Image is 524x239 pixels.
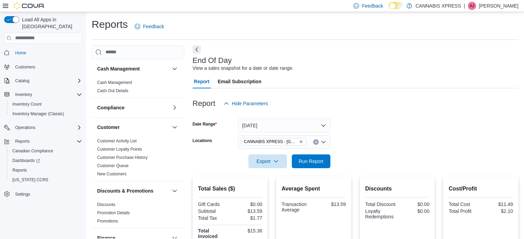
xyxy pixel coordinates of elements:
[143,23,164,30] span: Feedback
[1,189,85,199] button: Settings
[10,176,82,184] span: Washington CCRS
[248,154,287,168] button: Export
[97,202,115,207] span: Discounts
[19,16,82,30] span: Load All Apps in [GEOGRAPHIC_DATA]
[97,163,129,169] span: Customer Queue
[97,88,129,93] a: Cash Out Details
[12,63,38,71] a: Customers
[97,187,169,194] button: Discounts & Promotions
[97,219,118,224] a: Promotions
[365,185,430,193] h2: Discounts
[281,185,346,193] h2: Average Spent
[194,75,209,88] span: Report
[171,187,179,195] button: Discounts & Promotions
[321,139,326,145] button: Open list of options
[12,148,53,154] span: Canadian Compliance
[232,100,268,107] span: Hide Parameters
[92,18,128,31] h1: Reports
[92,200,184,228] div: Discounts & Promotions
[97,104,169,111] button: Compliance
[7,165,85,175] button: Reports
[97,65,169,72] button: Cash Management
[97,80,132,85] span: Cash Management
[10,100,82,108] span: Inventory Count
[171,123,179,131] button: Customer
[218,75,261,88] span: Email Subscription
[12,177,48,183] span: [US_STATE] CCRS
[10,156,82,165] span: Dashboards
[1,48,85,58] button: Home
[171,65,179,73] button: Cash Management
[193,56,232,65] h3: End Of Day
[464,2,465,10] p: |
[92,78,184,98] div: Cash Management
[10,156,43,165] a: Dashboards
[15,125,35,130] span: Operations
[365,202,396,207] div: Total Discount
[12,123,38,132] button: Operations
[449,208,479,214] div: Total Profit
[238,119,330,132] button: [DATE]
[10,110,82,118] span: Inventory Manager (Classic)
[14,2,45,9] img: Cova
[12,90,35,99] button: Inventory
[365,208,396,219] div: Loyalty Redemptions
[12,137,32,145] button: Reports
[198,208,229,214] div: Subtotal
[315,202,346,207] div: $13.59
[244,138,298,145] span: CANNABIS XPRESS - [GEOGRAPHIC_DATA] ([GEOGRAPHIC_DATA])
[15,139,30,144] span: Reports
[468,2,476,10] div: Anthony John
[198,215,229,221] div: Total Tax
[198,202,229,207] div: Gift Cards
[10,147,56,155] a: Canadian Compliance
[193,121,217,127] label: Date Range
[15,50,26,56] span: Home
[12,158,40,163] span: Dashboards
[15,92,32,97] span: Inventory
[232,228,262,233] div: $15.36
[299,158,323,165] span: Run Report
[7,99,85,109] button: Inventory Count
[12,49,29,57] a: Home
[97,65,140,72] h3: Cash Management
[97,104,124,111] h3: Compliance
[10,110,67,118] a: Inventory Manager (Classic)
[12,63,82,71] span: Customers
[362,2,383,9] span: Feedback
[12,189,82,198] span: Settings
[12,111,64,117] span: Inventory Manager (Classic)
[97,138,137,144] span: Customer Activity List
[15,78,29,84] span: Catalog
[449,185,513,193] h2: Cost/Profit
[12,167,27,173] span: Reports
[7,175,85,185] button: [US_STATE] CCRS
[198,228,218,239] strong: Total Invoiced
[1,90,85,99] button: Inventory
[281,202,312,213] div: Transaction Average
[97,210,130,215] a: Promotion Details
[12,48,82,57] span: Home
[97,155,148,160] span: Customer Purchase History
[97,187,153,194] h3: Discounts & Promotions
[292,154,330,168] button: Run Report
[4,45,82,217] nav: Complex example
[399,202,429,207] div: $0.00
[399,208,429,214] div: $0.00
[10,147,82,155] span: Canadian Compliance
[7,146,85,156] button: Canadian Compliance
[313,139,319,145] button: Clear input
[10,176,51,184] a: [US_STATE] CCRS
[1,137,85,146] button: Reports
[10,100,44,108] a: Inventory Count
[12,77,82,85] span: Catalog
[97,147,142,152] a: Customer Loyalty Points
[299,140,303,144] button: Remove CANNABIS XPRESS - Delhi (Main Street) from selection in this group
[232,208,262,214] div: $13.59
[449,202,479,207] div: Total Cost
[12,190,33,198] a: Settings
[97,88,129,94] span: Cash Out Details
